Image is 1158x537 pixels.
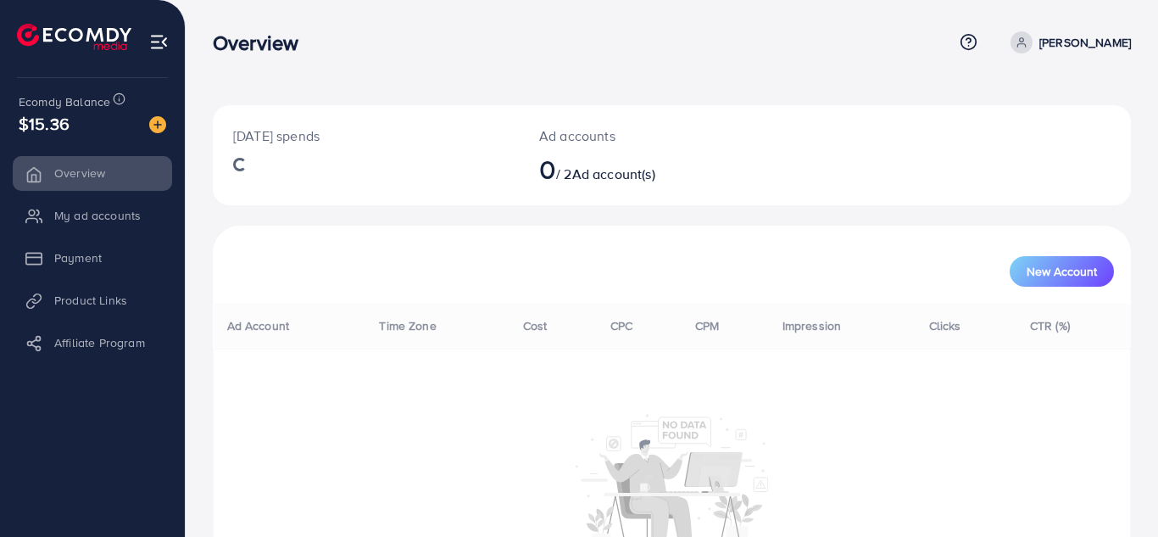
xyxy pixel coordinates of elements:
[1039,32,1131,53] p: [PERSON_NAME]
[1027,266,1097,277] span: New Account
[539,149,556,188] span: 0
[539,126,728,146] p: Ad accounts
[213,31,312,55] h3: Overview
[149,116,166,133] img: image
[149,32,169,52] img: menu
[1010,256,1114,287] button: New Account
[572,165,655,183] span: Ad account(s)
[233,126,498,146] p: [DATE] spends
[19,111,70,136] span: $15.36
[1004,31,1131,53] a: [PERSON_NAME]
[17,24,131,50] img: logo
[539,153,728,185] h2: / 2
[19,93,110,110] span: Ecomdy Balance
